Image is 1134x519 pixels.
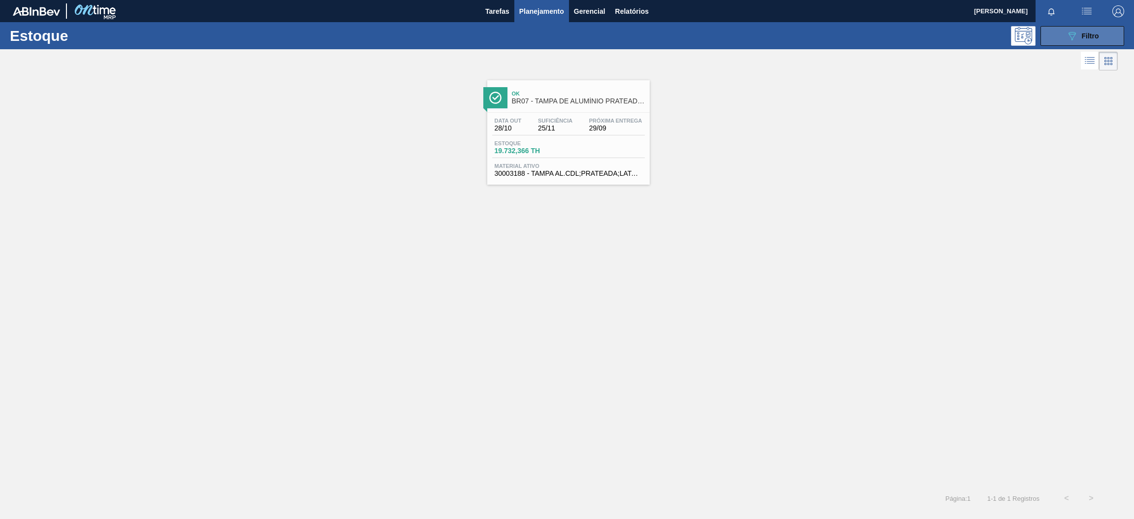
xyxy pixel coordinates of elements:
span: 30003188 - TAMPA AL.CDL;PRATEADA;LATA-AUTOMATICA; [495,170,642,177]
span: Gerencial [574,5,605,17]
img: Logout [1112,5,1124,17]
span: 29/09 [589,125,642,132]
span: Tarefas [485,5,509,17]
img: Ícone [489,92,502,104]
img: userActions [1081,5,1093,17]
span: 19.732,366 TH [495,147,564,155]
button: Filtro [1040,26,1124,46]
button: > [1079,486,1103,511]
div: Visão em Cards [1099,52,1118,70]
h1: Estoque [10,30,161,41]
span: 25/11 [538,125,572,132]
span: Ok [512,91,645,97]
span: Próxima Entrega [589,118,642,124]
span: 1 - 1 de 1 Registros [985,495,1039,502]
span: Relatórios [615,5,649,17]
span: 28/10 [495,125,522,132]
span: BR07 - TAMPA DE ALUMÍNIO PRATEADA BALL CDL [512,97,645,105]
span: Filtro [1082,32,1099,40]
span: Suficiência [538,118,572,124]
button: < [1054,486,1079,511]
a: ÍconeOkBR07 - TAMPA DE ALUMÍNIO PRATEADA BALL CDLData out28/10Suficiência25/11Próxima Entrega29/0... [480,73,655,185]
button: Notificações [1036,4,1067,18]
img: TNhmsLtSVTkK8tSr43FrP2fwEKptu5GPRR3wAAAABJRU5ErkJggg== [13,7,60,16]
span: Página : 1 [945,495,971,502]
span: Material ativo [495,163,642,169]
span: Data out [495,118,522,124]
div: Visão em Lista [1081,52,1099,70]
span: Estoque [495,140,564,146]
span: Planejamento [519,5,564,17]
div: Pogramando: nenhum usuário selecionado [1011,26,1036,46]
